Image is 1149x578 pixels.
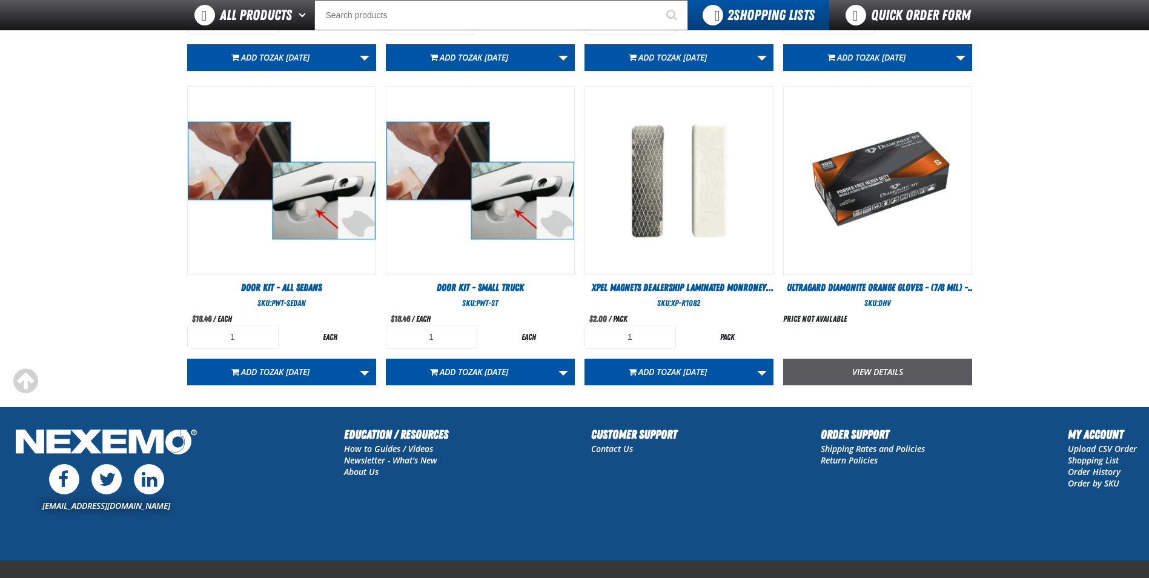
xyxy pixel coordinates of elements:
[483,331,575,343] div: each
[783,313,847,325] div: Price not available
[638,366,707,377] span: Add to
[878,298,891,308] span: DHV
[783,44,950,71] button: Add toZak [DATE]
[241,282,322,293] span: Door Kit - All Sedans
[353,44,376,71] a: More Actions
[271,298,306,308] span: PWT-Sedan
[591,443,633,454] a: Contact Us
[592,282,773,307] span: XPEL Magnets Dealership Laminated Monroney Stickers (Pack of 2 Magnets)
[671,298,700,308] span: XP-R1082
[1068,454,1119,466] a: Shopping List
[188,87,376,274] : View Details of the Door Kit - All Sedans
[386,87,574,274] : View Details of the Door Kit - Small Truck
[386,281,575,294] a: Door Kit - Small Truck
[344,443,433,454] a: How to Guides / Videos
[784,87,972,274] : View Details of the Ultragard Diamonite Orange Gloves - (7/8 mil) - (100 gloves per box MIN 10 bo...
[386,325,477,349] input: Product Quantity
[591,425,677,443] h2: Customer Support
[1068,425,1137,443] h2: My Account
[213,314,216,324] span: /
[217,314,232,324] span: each
[188,87,376,274] img: Door Kit - All Sedans
[584,297,773,309] div: SKU:
[344,466,379,477] a: About Us
[416,314,431,324] span: each
[584,281,773,294] a: XPEL Magnets Dealership Laminated Monroney Stickers (Pack of 2 Magnets)
[783,297,972,309] div: SKU:
[187,325,279,349] input: Product Quantity
[437,282,524,293] span: Door Kit - Small Truck
[468,51,508,63] span: Zak [DATE]
[476,298,498,308] span: PWT-ST
[386,44,552,71] button: Add toZak [DATE]
[344,425,448,443] h2: Education / Resources
[837,51,906,63] span: Add to
[440,366,508,377] span: Add to
[750,359,773,385] a: More Actions
[12,425,200,461] img: Nexemo Logo
[613,314,627,324] span: pack
[821,443,925,454] a: Shipping Rates and Policies
[784,87,972,274] img: Ultragard Diamonite Orange Gloves - (7/8 mil) - (100 gloves per box MIN 10 box order)
[589,314,607,324] span: $2.00
[609,314,611,324] span: /
[187,359,354,385] button: Add toZak [DATE]
[584,325,676,349] input: Product Quantity
[412,314,414,324] span: /
[344,454,437,466] a: Newsletter - What's New
[821,425,925,443] h2: Order Support
[285,331,376,343] div: each
[821,454,878,466] a: Return Policies
[1068,466,1121,477] a: Order History
[1068,477,1119,489] a: Order by SKU
[187,44,354,71] button: Add toZak [DATE]
[386,359,552,385] button: Add toZak [DATE]
[220,4,292,26] span: All Products
[241,51,310,63] span: Add to
[682,331,773,343] div: pack
[386,297,575,309] div: SKU:
[468,366,508,377] span: Zak [DATE]
[391,314,410,324] span: $18.46
[270,51,310,63] span: Zak [DATE]
[552,44,575,71] a: More Actions
[440,51,508,63] span: Add to
[42,500,170,511] a: [EMAIL_ADDRESS][DOMAIN_NAME]
[353,359,376,385] a: More Actions
[727,7,733,24] strong: 2
[241,366,310,377] span: Add to
[270,366,310,377] span: Zak [DATE]
[187,297,376,309] div: SKU:
[667,366,707,377] span: Zak [DATE]
[192,314,211,324] span: $18.46
[949,44,972,71] a: More Actions
[552,359,575,385] a: More Actions
[1068,443,1137,454] a: Upload CSV Order
[584,44,751,71] button: Add toZak [DATE]
[638,51,707,63] span: Add to
[866,51,906,63] span: Zak [DATE]
[783,359,972,385] a: View Details
[667,51,707,63] span: Zak [DATE]
[187,281,376,294] a: Door Kit - All Sedans
[783,281,972,294] a: Ultragard Diamonite Orange Gloves - (7/8 mil) - (100 gloves per box MIN 10 box order)
[386,87,574,274] img: Door Kit - Small Truck
[12,368,39,394] div: Scroll to the top
[750,44,773,71] a: More Actions
[585,87,773,274] img: XPEL Magnets Dealership Laminated Monroney Stickers (Pack of 2 Magnets)
[727,7,815,24] span: Shopping Lists
[584,359,751,385] button: Add toZak [DATE]
[585,87,773,274] : View Details of the XPEL Magnets Dealership Laminated Monroney Stickers (Pack of 2 Magnets)
[787,282,975,307] span: Ultragard Diamonite Orange Gloves - (7/8 mil) - (100 gloves per box MIN 10 box order)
